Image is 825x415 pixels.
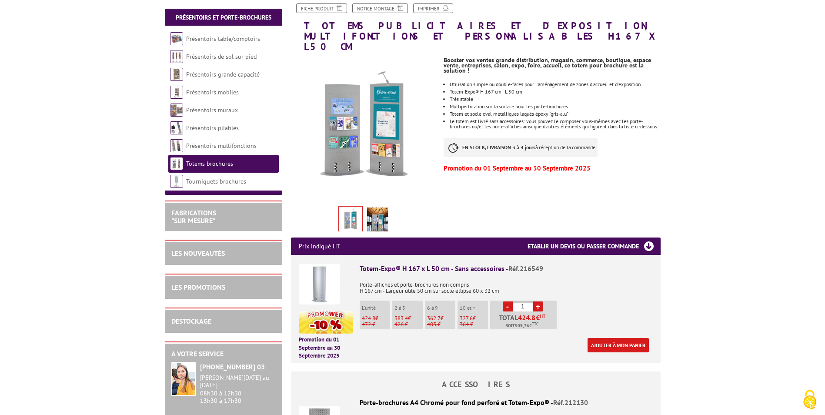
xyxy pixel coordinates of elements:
[186,177,246,185] a: Tourniquets brochures
[170,50,183,63] img: Présentoirs de sol sur pied
[427,315,455,321] p: €
[291,57,438,203] img: totems_publicitaires_exposition_multifonction_personnalisable_spot_fond_blanc_216549.jpg
[339,207,362,234] img: totems_publicitaires_exposition_multifonction_personnalisable_spot_fond_blanc_216549.jpg
[450,111,660,117] li: Totem et socle oval métalliques laqués époxy "gris-alu"
[200,362,265,371] strong: [PHONE_NUMBER] 03
[299,264,340,305] img: Totem-Expo® H 167 x L 50 cm - Sans accessoires
[450,104,660,109] li: Multiperforation sur la surface pour les porte-brochures
[450,97,660,102] li: Très stable
[186,160,233,167] a: Totems brochures
[518,314,536,321] span: 424.8
[360,264,653,274] div: Totem-Expo® H 167 x L 50 cm - Sans accessoires -
[176,13,271,21] a: Présentoirs et Porte-brochures
[352,3,408,13] a: Notice Montage
[186,106,238,114] a: Présentoirs muraux
[170,175,183,188] img: Tourniquets brochures
[460,315,488,321] p: €
[296,3,347,13] a: Fiche produit
[532,321,538,326] sup: TTC
[360,276,653,294] p: Porte-affiches et porte-brochures non compris H 167 cm - Largeur utile 50 cm sur socle ellipse 60...
[462,144,535,151] strong: EN STOCK, LIVRAISON 3 à 4 jours
[200,374,276,404] div: 08h30 à 12h30 13h30 à 17h30
[186,124,239,132] a: Présentoirs pliables
[186,70,260,78] a: Présentoirs grande capacité
[394,315,408,322] span: 383.4
[450,82,660,87] li: Utilisation simple ou double-faces pour l'aménagement de zones d'accueil et d'exposition
[450,89,660,94] li: Totem-Expo® H 167 cm - L 50 cm
[503,301,513,311] a: -
[170,104,183,117] img: Présentoirs muraux
[200,374,276,389] div: [PERSON_NAME][DATE] au [DATE]
[367,207,388,234] img: totems_publicitaires_exposition_multifonction_personnalisable_mise_scene_spot_216549.jpg
[540,313,545,319] sup: HT
[413,3,453,13] a: Imprimer
[170,157,183,170] img: Totems brochures
[533,301,543,311] a: +
[170,139,183,152] img: Présentoirs multifonctions
[394,305,423,311] p: 2 à 5
[186,35,260,43] a: Présentoirs table/comptoirs
[186,142,257,150] a: Présentoirs multifonctions
[444,56,651,74] strong: Booster vos ventes grande distribution, magasin, commerce, boutique, espace vente, entreprises, s...
[299,398,653,408] div: Porte-brochures A4 Chromé pour fond perforé et Totem-Expo® -
[515,322,529,329] span: 509,76
[553,398,588,407] span: Réf.212130
[171,362,196,396] img: widget-service.jpg
[795,385,825,415] button: Cookies (fenêtre modale)
[427,315,441,322] span: 362.7
[186,53,257,60] a: Présentoirs de sol sur pied
[171,208,216,225] a: FABRICATIONS"Sur Mesure"
[299,311,353,334] img: promotion
[536,314,540,321] span: €
[492,314,557,329] p: Total
[460,321,488,328] p: 364 €
[299,336,353,360] p: Promotion du 01 Septembre au 30 Septembre 2025
[170,121,183,134] img: Présentoirs pliables
[362,305,390,311] p: L'unité
[299,238,340,255] p: Prix indiqué HT
[170,32,183,45] img: Présentoirs table/comptoirs
[186,88,239,96] a: Présentoirs mobiles
[528,238,661,255] h3: Etablir un devis ou passer commande
[450,119,660,129] li: Le totem est livré sans accessoires: vous pouvez le composer vous-mêmes avec les porte-brochures ...
[508,264,543,273] span: Réf.216549
[291,380,661,389] h4: ACCESSOIRES
[362,321,390,328] p: 472 €
[394,315,423,321] p: €
[460,305,488,311] p: 10 et +
[171,317,211,325] a: DESTOCKAGE
[394,321,423,328] p: 426 €
[171,283,225,291] a: LES PROMOTIONS
[799,389,821,411] img: Cookies (fenêtre modale)
[170,86,183,99] img: Présentoirs mobiles
[506,322,538,329] span: Soit €
[444,138,598,157] p: à réception de la commande
[588,338,649,352] a: Ajouter à mon panier
[171,350,276,358] h2: A votre service
[427,321,455,328] p: 403 €
[362,315,390,321] p: €
[427,305,455,311] p: 6 à 9
[444,166,660,171] p: Promotion du 01 Septembre au 30 Septembre 2025
[171,249,225,258] a: LES NOUVEAUTÉS
[460,315,473,322] span: 327.6
[362,315,375,322] span: 424.8
[170,68,183,81] img: Présentoirs grande capacité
